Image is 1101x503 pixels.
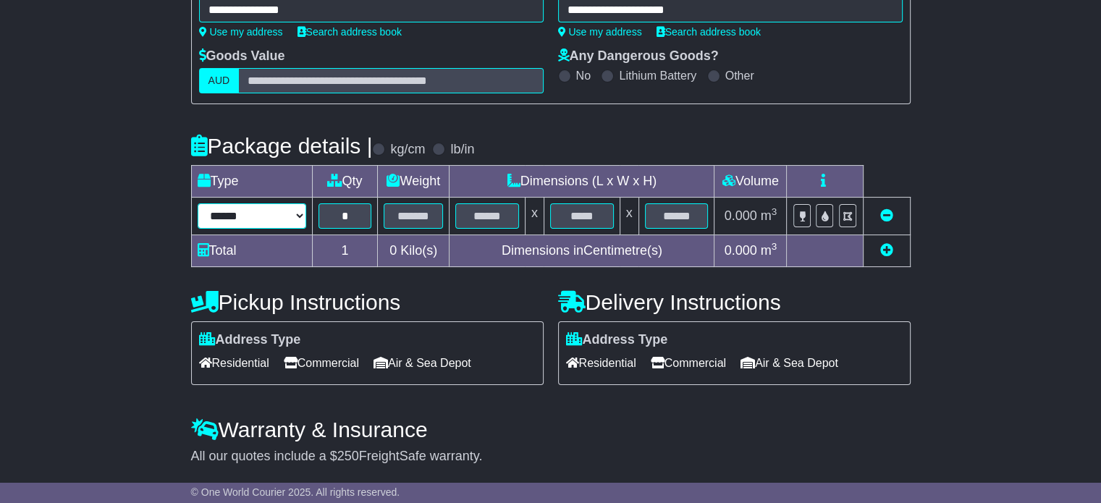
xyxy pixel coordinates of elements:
span: Commercial [651,352,726,374]
a: Search address book [298,26,402,38]
td: Total [191,235,312,267]
td: Kilo(s) [378,235,450,267]
div: All our quotes include a $ FreightSafe warranty. [191,449,911,465]
label: Address Type [199,332,301,348]
td: x [620,198,638,235]
h4: Delivery Instructions [558,290,911,314]
span: 0.000 [725,243,757,258]
td: Type [191,166,312,198]
a: Search address book [657,26,761,38]
span: Residential [566,352,636,374]
td: Qty [312,166,378,198]
span: 250 [337,449,359,463]
span: Air & Sea Depot [741,352,838,374]
label: Lithium Battery [619,69,696,83]
label: Any Dangerous Goods? [558,48,719,64]
td: Dimensions in Centimetre(s) [450,235,714,267]
label: Other [725,69,754,83]
label: Goods Value [199,48,285,64]
span: m [761,208,777,223]
td: Weight [378,166,450,198]
a: Use my address [558,26,642,38]
td: Volume [714,166,787,198]
sup: 3 [772,206,777,217]
td: x [525,198,544,235]
span: Air & Sea Depot [374,352,471,374]
span: 0.000 [725,208,757,223]
span: © One World Courier 2025. All rights reserved. [191,486,400,498]
span: Commercial [284,352,359,374]
a: Use my address [199,26,283,38]
span: 0 [389,243,397,258]
label: kg/cm [390,142,425,158]
td: 1 [312,235,378,267]
span: Residential [199,352,269,374]
h4: Pickup Instructions [191,290,544,314]
h4: Warranty & Insurance [191,418,911,441]
span: m [761,243,777,258]
label: No [576,69,591,83]
h4: Package details | [191,134,373,158]
a: Remove this item [880,208,893,223]
label: AUD [199,68,240,93]
td: Dimensions (L x W x H) [450,166,714,198]
label: Address Type [566,332,668,348]
a: Add new item [880,243,893,258]
label: lb/in [450,142,474,158]
sup: 3 [772,241,777,252]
